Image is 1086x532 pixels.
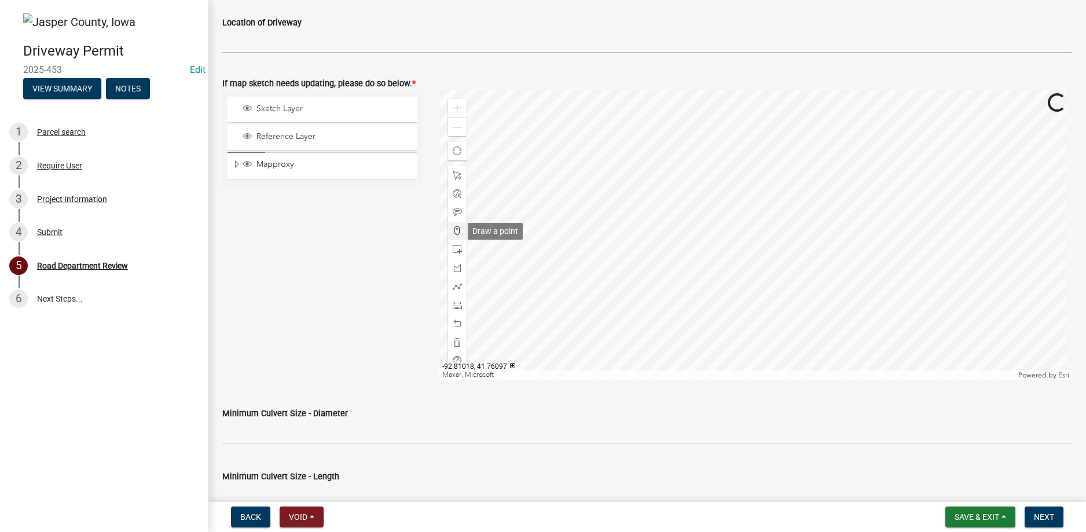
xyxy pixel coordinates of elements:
span: Reference Layer [254,131,413,142]
li: Reference Layer [228,124,417,151]
span: Sketch Layer [254,104,413,114]
div: Require User [37,162,82,170]
label: Location of Driveway [222,19,302,27]
button: View Summary [23,78,101,99]
span: Void [289,512,307,522]
div: Reference Layer [241,131,413,143]
div: 6 [9,289,28,308]
wm-modal-confirm: Notes [106,85,150,94]
a: Esri [1058,371,1069,379]
div: 3 [9,190,28,208]
label: Minimum Culvert Size - Diameter [222,410,348,418]
button: Notes [106,78,150,99]
button: Back [231,507,270,527]
span: Expand [232,159,241,171]
a: Edit [190,64,206,75]
div: Zoom in [448,99,467,118]
wm-modal-confirm: Summary [23,85,101,94]
div: 2 [9,156,28,175]
li: Sketch Layer [228,97,417,123]
ul: Layer List [226,94,418,182]
div: Powered by [1015,370,1072,380]
wm-modal-confirm: Edit Application Number [190,64,206,75]
span: 2025-453 [23,64,185,75]
div: Road Department Review [37,262,128,270]
div: Find my location [448,142,467,160]
img: Jasper County, Iowa [23,13,135,31]
div: Sketch Layer [241,104,413,115]
span: Save & Exit [955,512,999,522]
span: Mapproxy [254,159,413,170]
li: Mapproxy [228,152,417,179]
h4: Driveway Permit [23,43,199,60]
div: 5 [9,256,28,275]
div: 4 [9,223,28,241]
div: Project Information [37,195,107,203]
button: Save & Exit [945,507,1015,527]
label: If map sketch needs updating, please do so below. [222,80,416,88]
span: Back [240,512,261,522]
button: Void [280,507,324,527]
div: Parcel search [37,128,86,136]
div: 1 [9,123,28,141]
button: Next [1025,507,1063,527]
span: Next [1034,512,1054,522]
div: Mapproxy [241,159,413,171]
div: Draw a point [468,223,523,240]
div: Maxar, Microsoft [439,370,1016,380]
div: Submit [37,228,63,236]
div: Zoom out [448,118,467,136]
label: Minimum Culvert Size - Length [222,473,339,481]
